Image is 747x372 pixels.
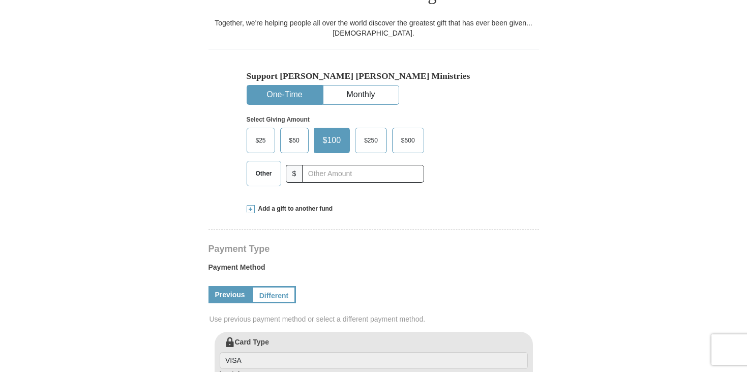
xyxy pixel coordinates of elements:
span: $250 [359,133,383,148]
h5: Support [PERSON_NAME] [PERSON_NAME] Ministries [247,71,501,81]
span: Use previous payment method or select a different payment method. [210,314,540,324]
button: Monthly [323,85,399,104]
span: Other [251,166,277,181]
span: $ [286,165,303,183]
span: Add a gift to another fund [255,205,333,213]
a: Previous [208,286,252,303]
div: Together, we're helping people all over the world discover the greatest gift that has ever been g... [208,18,539,38]
input: Other Amount [302,165,424,183]
label: Payment Method [208,262,539,277]
strong: Select Giving Amount [247,116,310,123]
button: One-Time [247,85,322,104]
a: Different [252,286,296,303]
label: Card Type [220,337,528,369]
input: Card Type [220,352,528,369]
span: $50 [284,133,305,148]
span: $25 [251,133,271,148]
h4: Payment Type [208,245,539,253]
span: $100 [318,133,346,148]
span: $500 [396,133,420,148]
